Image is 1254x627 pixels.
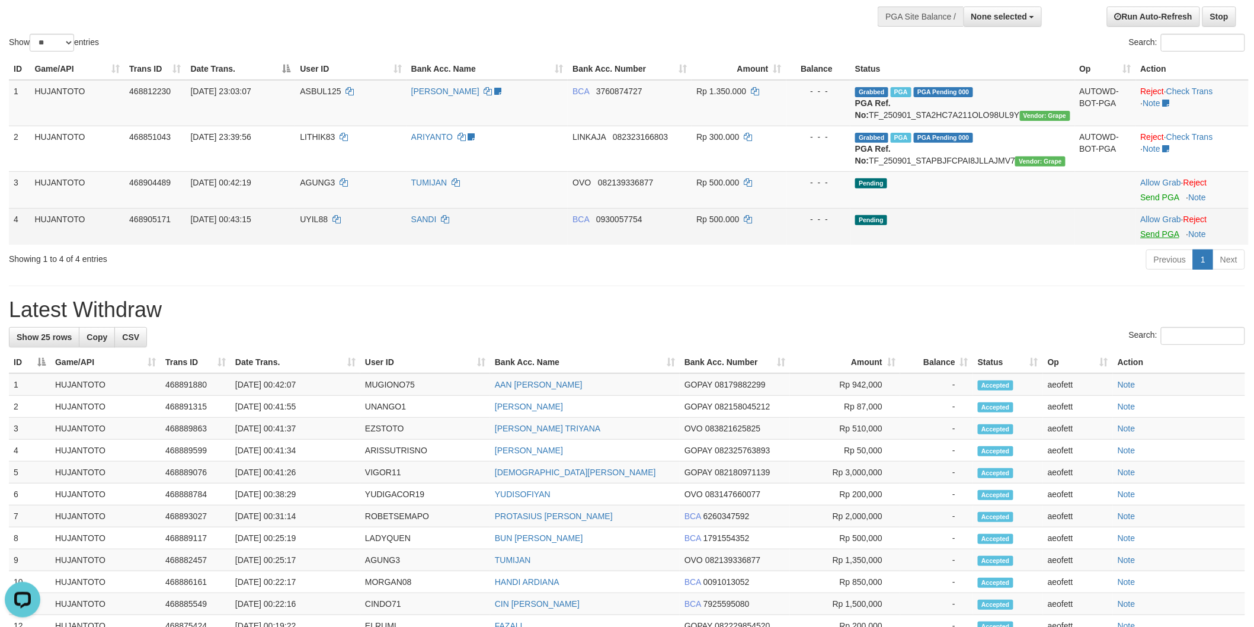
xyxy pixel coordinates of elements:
a: Note [1118,555,1135,565]
span: Accepted [978,380,1013,391]
td: HUJANTOTO [50,484,161,506]
a: Note [1118,577,1135,587]
td: - [900,593,973,615]
td: HUJANTOTO [30,126,124,171]
span: Pending [855,178,887,188]
b: PGA Ref. No: [855,144,891,165]
td: - [900,396,973,418]
a: Stop [1202,7,1236,27]
span: OVO [684,424,703,433]
span: Copy 082139336877 to clipboard [705,555,760,565]
span: Copy 083821625825 to clipboard [705,424,760,433]
span: Rp 1.350.000 [696,87,746,96]
span: Copy 7925595080 to clipboard [703,599,750,609]
a: Note [1189,229,1207,239]
a: Note [1118,446,1135,455]
label: Show entries [9,34,99,52]
span: Copy [87,332,107,342]
a: ARIYANTO [411,132,453,142]
label: Search: [1129,34,1245,52]
th: ID [9,58,30,80]
td: 7 [9,506,50,527]
span: Vendor URL: https://settle31.1velocity.biz [1020,111,1070,121]
td: Rp 500,000 [790,527,900,549]
td: HUJANTOTO [30,208,124,245]
td: [DATE] 00:22:17 [231,571,360,593]
span: 468812230 [129,87,171,96]
a: [PERSON_NAME] [495,402,563,411]
span: Copy 0091013052 to clipboard [703,577,750,587]
td: 4 [9,440,50,462]
label: Search: [1129,327,1245,345]
td: · · [1136,126,1249,171]
span: PGA Pending [914,133,973,143]
span: GOPAY [684,380,712,389]
a: Note [1189,193,1207,202]
th: Trans ID: activate to sort column ascending [124,58,185,80]
span: Accepted [978,534,1013,544]
td: aeofett [1043,484,1113,506]
td: 468889599 [161,440,231,462]
span: [DATE] 00:42:19 [191,178,251,187]
a: Reject [1183,215,1207,224]
th: Bank Acc. Name: activate to sort column ascending [490,351,680,373]
td: 468889117 [161,527,231,549]
span: Copy 082325763893 to clipboard [715,446,770,455]
td: 468891315 [161,396,231,418]
td: Rp 87,000 [790,396,900,418]
span: Grabbed [855,87,888,97]
td: 3 [9,171,30,208]
td: 5 [9,462,50,484]
td: [DATE] 00:41:34 [231,440,360,462]
td: Rp 2,000,000 [790,506,900,527]
th: Date Trans.: activate to sort column descending [186,58,296,80]
td: [DATE] 00:41:26 [231,462,360,484]
th: Op: activate to sort column ascending [1043,351,1113,373]
td: ROBETSEMAPO [360,506,490,527]
td: aeofett [1043,418,1113,440]
td: Rp 850,000 [790,571,900,593]
td: 468885549 [161,593,231,615]
td: HUJANTOTO [50,571,161,593]
a: Send PGA [1141,193,1179,202]
span: CSV [122,332,139,342]
span: BCA [572,87,589,96]
a: Allow Grab [1141,215,1181,224]
td: aeofett [1043,396,1113,418]
h1: Latest Withdraw [9,298,1245,322]
span: Copy 083147660077 to clipboard [705,490,760,499]
span: LINKAJA [572,132,606,142]
a: Check Trans [1166,87,1213,96]
a: Note [1143,144,1161,153]
th: Balance [786,58,850,80]
span: Marked by aeofett [891,133,911,143]
td: aeofett [1043,527,1113,549]
a: [PERSON_NAME] TRIYANA [495,424,600,433]
td: 6 [9,484,50,506]
span: UYIL88 [300,215,328,224]
span: Copy 082158045212 to clipboard [715,402,770,411]
a: Run Auto-Refresh [1107,7,1200,27]
a: Show 25 rows [9,327,79,347]
span: Rp 500.000 [696,215,739,224]
span: [DATE] 23:03:07 [191,87,251,96]
td: Rp 200,000 [790,484,900,506]
span: Accepted [978,578,1013,588]
th: Trans ID: activate to sort column ascending [161,351,231,373]
td: HUJANTOTO [50,462,161,484]
td: AUTOWD-BOT-PGA [1075,80,1136,126]
div: Showing 1 to 4 of 4 entries [9,248,514,265]
a: PROTASIUS [PERSON_NAME] [495,511,613,521]
th: Bank Acc. Name: activate to sort column ascending [407,58,568,80]
span: Rp 300.000 [696,132,739,142]
td: AUTOWD-BOT-PGA [1075,126,1136,171]
input: Search: [1161,34,1245,52]
a: CSV [114,327,147,347]
span: Rp 500.000 [696,178,739,187]
th: Status: activate to sort column ascending [973,351,1043,373]
td: EZSTOTO [360,418,490,440]
td: - [900,462,973,484]
span: GOPAY [684,446,712,455]
a: Note [1118,511,1135,521]
td: HUJANTOTO [50,396,161,418]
